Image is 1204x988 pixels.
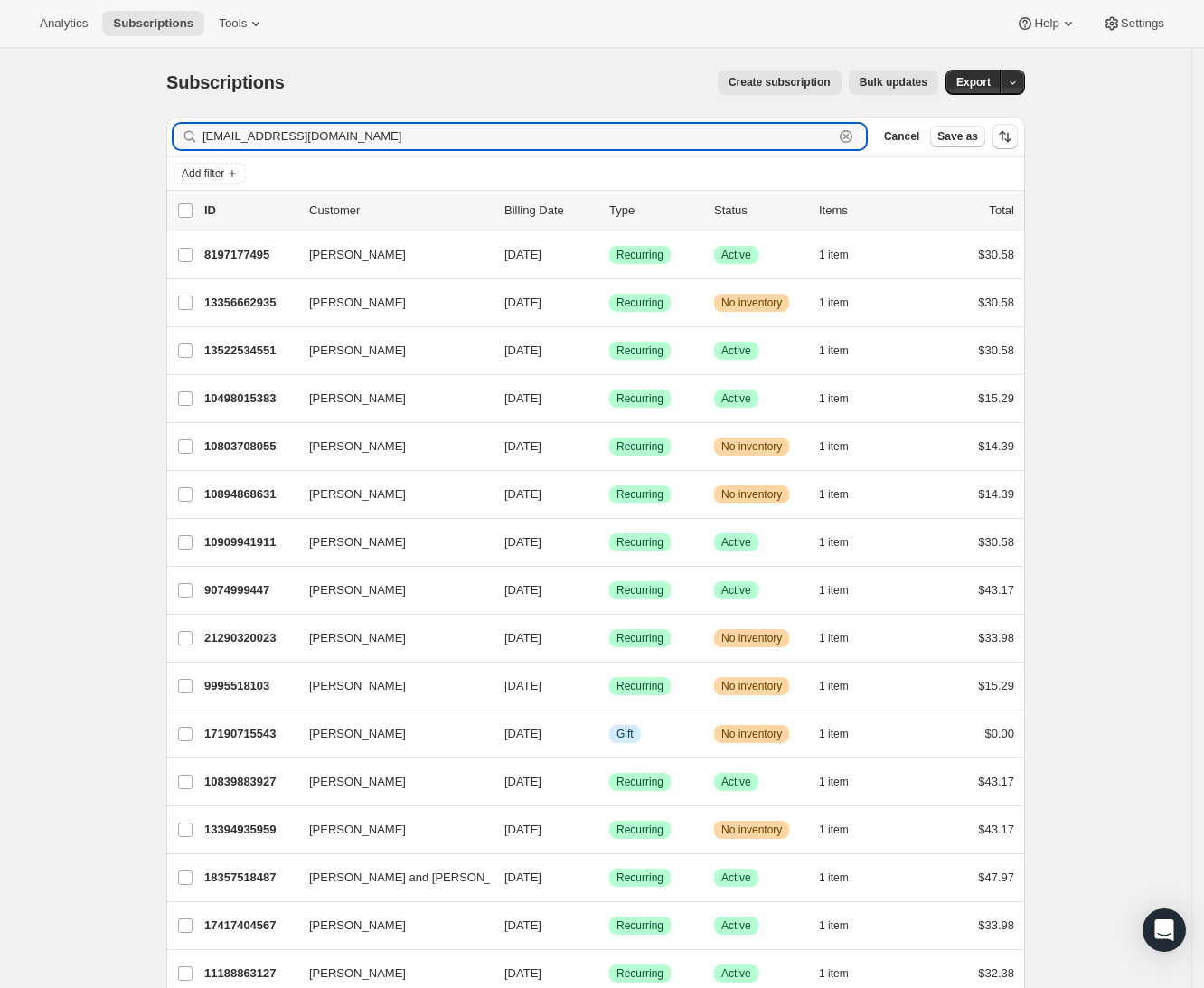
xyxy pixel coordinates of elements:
[504,391,541,405] span: [DATE]
[978,439,1014,453] span: $14.39
[204,917,295,935] p: 17417404567
[978,487,1014,501] span: $14.39
[721,631,782,645] span: No inventory
[204,434,1014,459] div: 10803708055[PERSON_NAME][DATE]SuccessRecurringWarningNo inventory1 item$14.39
[721,248,751,262] span: Active
[504,631,541,645] span: [DATE]
[309,821,406,839] span: [PERSON_NAME]
[204,773,295,791] p: 10839883927
[204,390,295,408] p: 10498015383
[819,865,869,890] button: 1 item
[204,338,1014,363] div: 13522534551[PERSON_NAME][DATE]SuccessRecurringSuccessActive1 item$30.58
[945,70,1002,95] button: Export
[298,863,479,892] button: [PERSON_NAME] and [PERSON_NAME]
[309,964,406,983] span: [PERSON_NAME]
[204,821,295,839] p: 13394935959
[616,631,663,645] span: Recurring
[504,583,541,597] span: [DATE]
[1005,11,1087,36] button: Help
[298,576,479,605] button: [PERSON_NAME]
[616,583,663,598] span: Recurring
[204,242,1014,268] div: 8197177495[PERSON_NAME][DATE]SuccessRecurringSuccessActive1 item$30.58
[721,487,782,502] span: No inventory
[616,391,663,406] span: Recurring
[204,677,295,695] p: 9995518103
[1092,11,1175,36] button: Settings
[616,870,663,885] span: Recurring
[819,823,849,837] span: 1 item
[609,202,700,220] div: Type
[819,535,849,550] span: 1 item
[174,163,246,184] button: Add filter
[298,911,479,940] button: [PERSON_NAME]
[298,240,479,269] button: [PERSON_NAME]
[616,966,663,981] span: Recurring
[202,124,833,149] input: Filter subscribers
[504,343,541,357] span: [DATE]
[721,535,751,550] span: Active
[1121,16,1164,31] span: Settings
[298,959,479,988] button: [PERSON_NAME]
[819,434,869,459] button: 1 item
[309,581,406,599] span: [PERSON_NAME]
[956,75,991,89] span: Export
[309,725,406,743] span: [PERSON_NAME]
[204,817,1014,842] div: 13394935959[PERSON_NAME][DATE]SuccessRecurringWarningNo inventory1 item$43.17
[860,75,927,89] span: Bulk updates
[309,485,406,503] span: [PERSON_NAME]
[204,202,1014,220] div: IDCustomerBilling DateTypeStatusItemsTotal
[718,70,842,95] button: Create subscription
[729,75,831,89] span: Create subscription
[204,438,295,456] p: 10803708055
[204,202,295,220] p: ID
[984,727,1014,740] span: $0.00
[877,126,927,147] button: Cancel
[298,528,479,557] button: [PERSON_NAME]
[298,672,479,701] button: [PERSON_NAME]
[616,296,663,310] span: Recurring
[721,343,751,358] span: Active
[721,918,751,933] span: Active
[616,679,663,693] span: Recurring
[978,870,1014,884] span: $47.97
[978,391,1014,405] span: $15.29
[204,386,1014,411] div: 10498015383[PERSON_NAME][DATE]SuccessRecurringSuccessActive1 item$15.29
[819,631,849,645] span: 1 item
[504,296,541,309] span: [DATE]
[721,679,782,693] span: No inventory
[1143,908,1186,952] div: Open Intercom Messenger
[819,391,849,406] span: 1 item
[204,342,295,360] p: 13522534551
[204,865,1014,890] div: 18357518487[PERSON_NAME] and [PERSON_NAME][DATE]SuccessRecurringSuccessActive1 item$47.97
[616,775,663,789] span: Recurring
[819,769,869,795] button: 1 item
[978,966,1014,980] span: $32.38
[819,248,849,262] span: 1 item
[166,72,285,92] span: Subscriptions
[309,869,529,887] span: [PERSON_NAME] and [PERSON_NAME]
[204,294,295,312] p: 13356662935
[819,727,849,741] span: 1 item
[204,581,295,599] p: 9074999447
[309,629,406,647] span: [PERSON_NAME]
[204,578,1014,603] div: 9074999447[PERSON_NAME][DATE]SuccessRecurringSuccessActive1 item$43.17
[102,11,204,36] button: Subscriptions
[990,202,1014,220] p: Total
[309,294,406,312] span: [PERSON_NAME]
[204,869,295,887] p: 18357518487
[504,202,595,220] p: Billing Date
[616,343,663,358] span: Recurring
[309,773,406,791] span: [PERSON_NAME]
[819,578,869,603] button: 1 item
[930,126,985,147] button: Save as
[721,823,782,837] span: No inventory
[937,129,978,144] span: Save as
[819,966,849,981] span: 1 item
[204,290,1014,315] div: 13356662935[PERSON_NAME][DATE]SuccessRecurringWarningNo inventory1 item$30.58
[29,11,99,36] button: Analytics
[113,16,193,31] span: Subscriptions
[819,482,869,507] button: 1 item
[504,775,541,788] span: [DATE]
[309,342,406,360] span: [PERSON_NAME]
[616,823,663,837] span: Recurring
